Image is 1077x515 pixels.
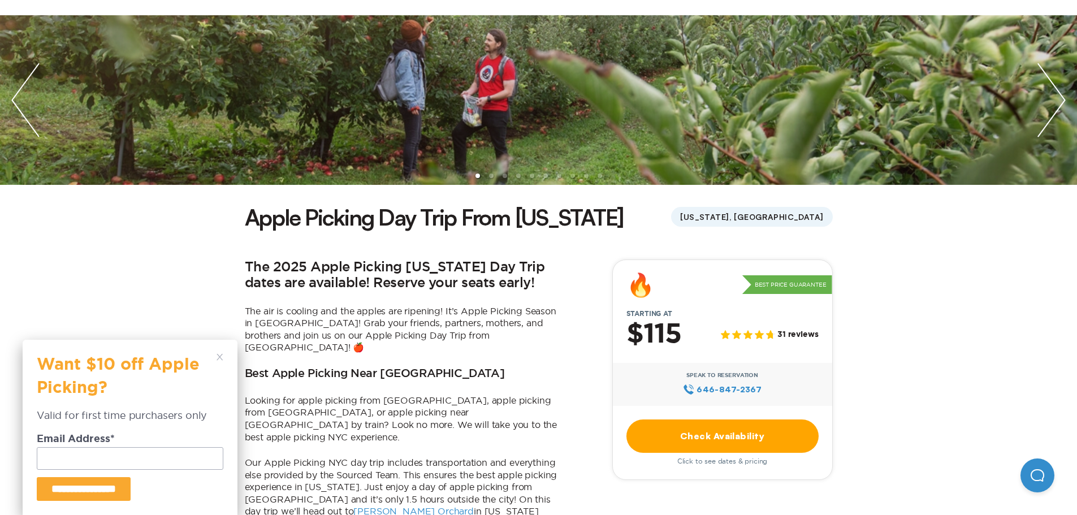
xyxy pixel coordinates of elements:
[245,259,561,292] h2: The 2025 Apple Picking [US_STATE] Day Trip dates are available! Reserve your seats early!
[584,174,589,178] li: slide item 9
[1026,15,1077,185] img: next slide / item
[598,174,602,178] li: slide item 10
[613,310,686,318] span: Starting at
[37,434,223,447] dt: Email Address
[503,174,507,178] li: slide item 3
[683,383,762,396] a: 646‍-847‍-2367
[626,320,681,349] h2: $115
[1020,458,1054,492] iframe: Help Scout Beacon - Open
[626,419,819,453] a: Check Availability
[543,174,548,178] li: slide item 6
[557,174,561,178] li: slide item 7
[489,174,494,178] li: slide item 2
[742,275,832,295] p: Best Price Guarantee
[671,207,832,227] span: [US_STATE], [GEOGRAPHIC_DATA]
[516,174,521,178] li: slide item 4
[777,330,818,340] span: 31 reviews
[37,408,223,434] div: Valid for first time purchasers only
[530,174,534,178] li: slide item 5
[245,395,561,443] p: Looking for apple picking from [GEOGRAPHIC_DATA], apple picking from [GEOGRAPHIC_DATA], or apple ...
[37,354,212,408] h3: Want $10 off Apple Picking?
[626,274,655,296] div: 🔥
[245,305,561,354] p: The air is cooling and the apples are ripening! It’s Apple Picking Season in [GEOGRAPHIC_DATA]! G...
[686,372,758,379] span: Speak to Reservation
[110,434,115,444] span: Required
[475,174,480,178] li: slide item 1
[677,457,768,465] span: Click to see dates & pricing
[245,367,505,381] h3: Best Apple Picking Near [GEOGRAPHIC_DATA]
[245,202,624,232] h1: Apple Picking Day Trip From [US_STATE]
[697,383,762,396] span: 646‍-847‍-2367
[570,174,575,178] li: slide item 8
